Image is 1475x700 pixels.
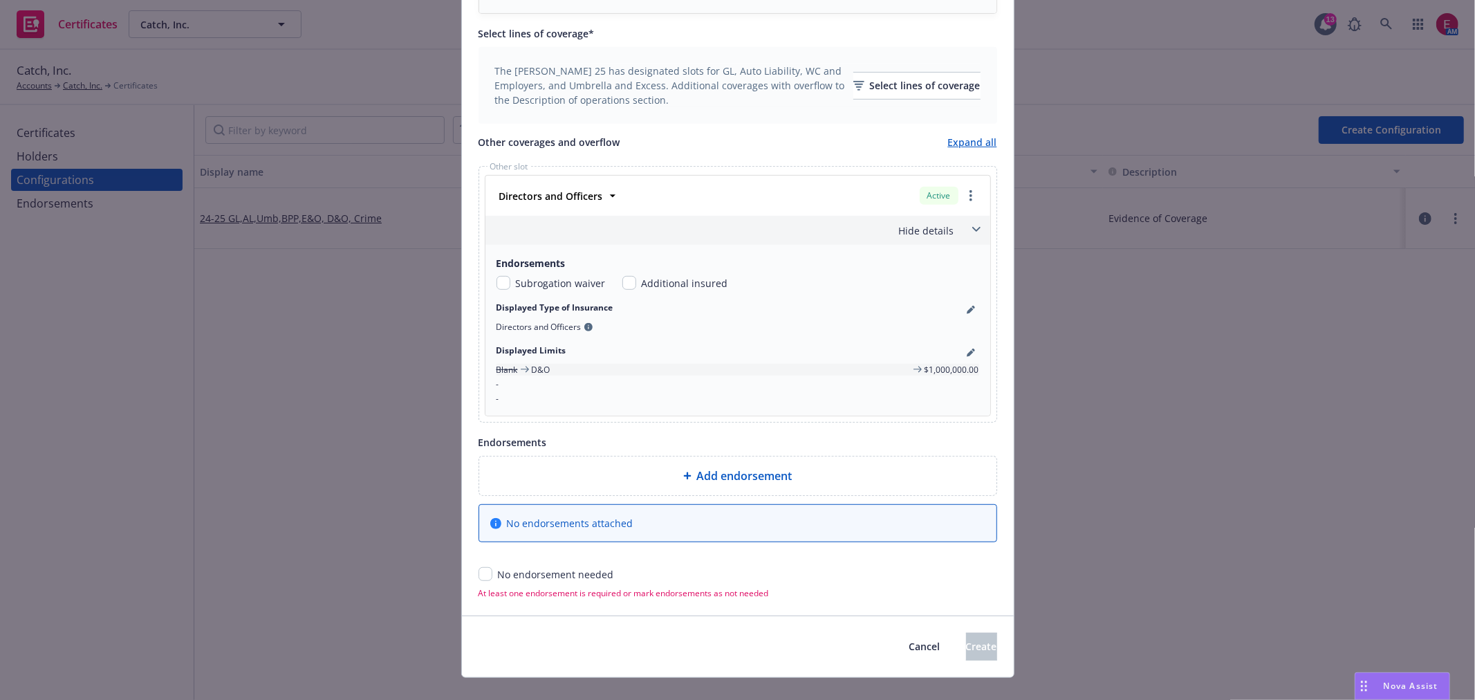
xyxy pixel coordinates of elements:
[485,216,990,245] div: Hide details
[925,364,979,376] span: $1,000,000.00
[488,223,954,238] div: Hide details
[853,73,981,99] div: Select lines of coverage
[909,640,940,653] span: Cancel
[497,321,593,333] span: Directors and Officers
[497,302,613,318] span: Displayed Type of Insurance
[495,64,845,107] span: The [PERSON_NAME] 25 has designated slots for GL, Auto Liability, WC and Employers, and Umbrella ...
[497,256,979,270] span: Endorsements
[1355,672,1450,700] button: Nova Assist
[925,190,953,202] span: Active
[488,163,531,171] span: Other slot
[697,468,792,484] span: Add endorsement
[479,27,595,40] span: Select lines of coverage*
[532,364,550,376] span: D&O
[1384,680,1438,692] span: Nova Assist
[516,276,606,291] span: Subrogation waiver
[497,321,582,333] span: Directors and Officers
[497,393,979,405] div: -
[1355,673,1373,699] div: Drag to move
[497,364,518,376] span: Blank
[479,456,997,496] div: Add endorsement
[479,135,620,149] span: Other coverages and overflow
[507,516,633,531] span: No endorsements attached
[642,276,728,291] span: Additional insured
[966,640,997,653] span: Create
[853,72,981,100] button: Select lines of coverage
[479,436,547,449] span: Endorsements
[499,190,603,203] strong: Directors and Officers
[498,567,614,582] div: No endorsement needed
[887,633,963,661] button: Cancel
[963,302,979,318] a: pencil
[497,344,566,361] span: Displayed Limits
[497,378,979,390] div: -
[479,587,997,599] span: At least one endorsement is required or mark endorsements as not needed
[966,633,997,661] button: Create
[963,187,979,204] a: more
[948,135,997,149] a: Expand all
[963,344,979,361] a: pencil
